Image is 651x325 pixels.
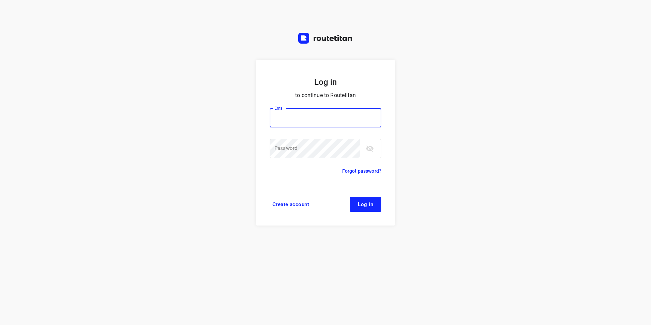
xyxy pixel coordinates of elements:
p: to continue to Routetitan [270,91,381,100]
button: Log in [350,197,381,212]
span: Create account [272,202,309,207]
a: Routetitan [298,33,353,45]
button: toggle password visibility [363,142,377,155]
img: Routetitan [298,33,353,44]
span: Log in [358,202,373,207]
h5: Log in [270,76,381,88]
a: Create account [270,197,312,212]
a: Forgot password? [342,167,381,175]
